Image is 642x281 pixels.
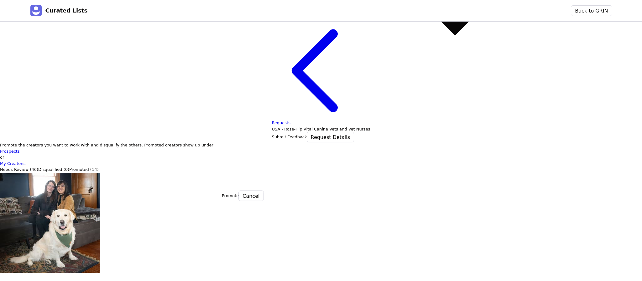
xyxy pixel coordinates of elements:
[69,166,98,173] p: Promoted (14)
[571,6,612,16] button: Back to GRIN
[222,192,239,199] button: Promote
[45,7,88,14] h3: Curated Lists
[239,191,263,201] button: Cancel
[38,166,69,173] p: Disqualified (0)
